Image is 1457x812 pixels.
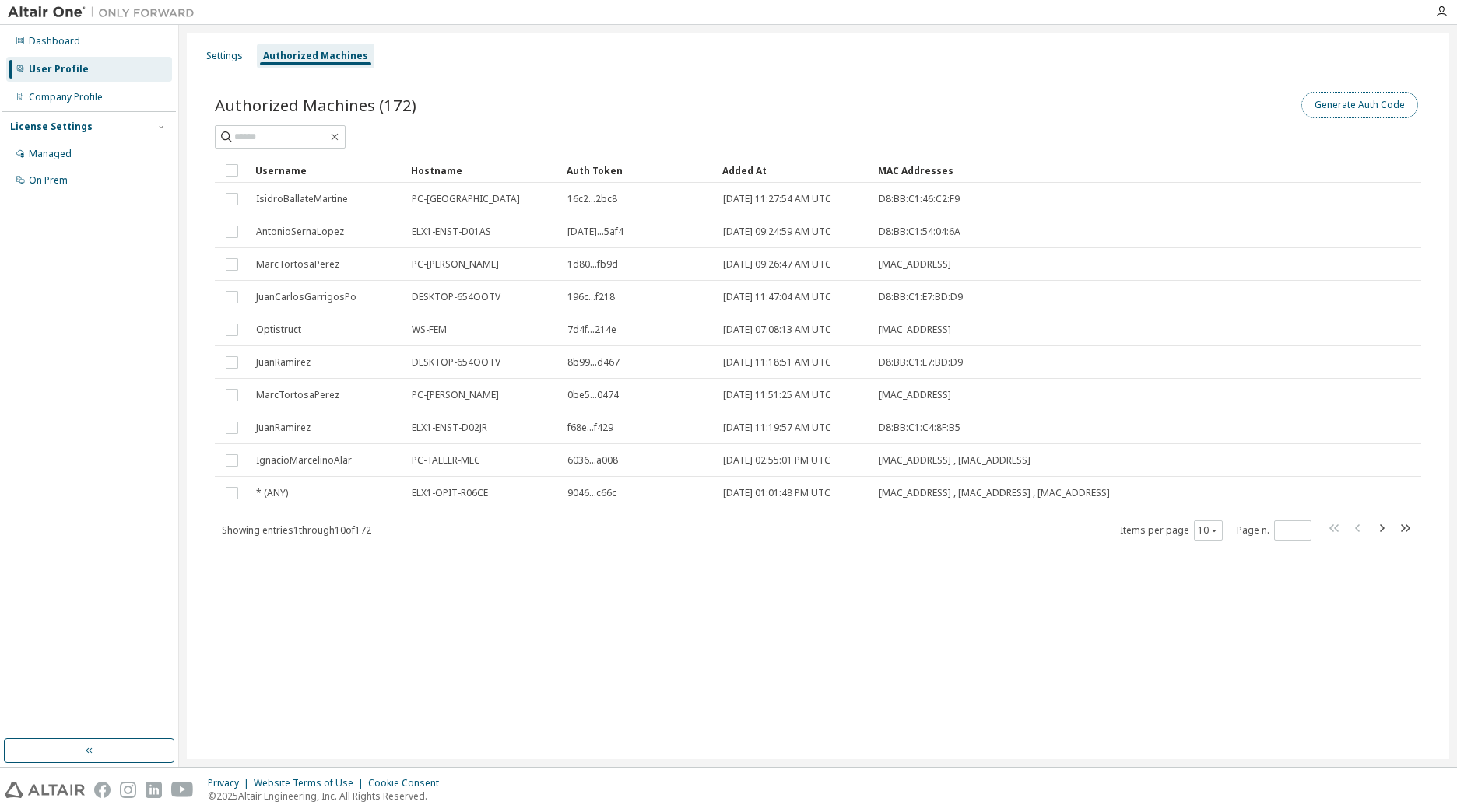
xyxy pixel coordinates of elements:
div: License Settings [10,121,93,133]
button: 10 [1198,524,1219,537]
span: WS-FEM [412,324,447,336]
div: Hostname [411,158,554,183]
div: User Profile [29,63,89,75]
img: youtube.svg [171,782,194,798]
div: Company Profile [29,91,103,103]
span: [MAC_ADDRESS] , [MAC_ADDRESS] , [MAC_ADDRESS] [879,487,1110,499]
img: facebook.svg [94,782,111,798]
img: altair_logo.svg [5,782,85,798]
span: D8:BB:C1:E7:BD:D9 [879,356,963,369]
span: D8:BB:C1:54:04:6A [879,226,960,238]
span: IsidroBallateMartine [256,193,348,205]
span: DESKTOP-654OOTV [412,356,500,369]
span: 6036...a008 [567,454,618,467]
span: [DATE] 02:55:01 PM UTC [723,454,830,467]
button: Generate Auth Code [1301,92,1418,118]
span: [DATE] 01:01:48 PM UTC [723,487,830,499]
span: Authorized Machines (172) [215,94,416,116]
div: Authorized Machines [263,50,368,62]
p: © 2025 Altair Engineering, Inc. All Rights Reserved. [208,789,448,803]
span: MarcTortosaPerez [256,258,339,271]
span: [DATE] 09:24:59 AM UTC [723,226,831,238]
span: PC-[GEOGRAPHIC_DATA] [412,193,520,205]
span: D8:BB:C1:E7:BD:D9 [879,291,963,303]
div: Managed [29,148,72,160]
span: [MAC_ADDRESS] [879,389,951,401]
img: linkedin.svg [146,782,162,798]
span: [DATE] 09:26:47 AM UTC [723,258,831,271]
div: Dashboard [29,35,80,47]
div: Privacy [208,777,254,789]
div: Auth Token [567,158,710,183]
span: AntonioSernaLopez [256,226,344,238]
span: Items per page [1120,520,1223,541]
div: Cookie Consent [368,777,448,789]
span: D8:BB:C1:C4:8F:B5 [879,422,960,434]
img: Altair One [8,5,202,20]
div: Added At [722,158,865,183]
span: 1d80...fb9d [567,258,618,271]
span: ELX1-ENST-D02JR [412,422,487,434]
div: MAC Addresses [878,158,1258,183]
span: 8b99...d467 [567,356,620,369]
span: IgnacioMarcelinoAlar [256,454,352,467]
span: Page n. [1237,520,1311,541]
span: [DATE] 11:18:51 AM UTC [723,356,831,369]
span: Optistruct [256,324,301,336]
span: 196c...f218 [567,291,615,303]
span: [DATE] 11:27:54 AM UTC [723,193,831,205]
span: PC-TALLER-MEC [412,454,480,467]
span: [MAC_ADDRESS] [879,324,951,336]
span: [DATE] 07:08:13 AM UTC [723,324,831,336]
span: JuanRamirez [256,422,311,434]
span: Showing entries 1 through 10 of 172 [222,523,371,537]
span: ELX1-ENST-D01AS [412,226,491,238]
span: PC-[PERSON_NAME] [412,258,499,271]
span: 16c2...2bc8 [567,193,617,205]
span: D8:BB:C1:46:C2:F9 [879,193,960,205]
span: 9046...c66c [567,487,616,499]
span: 0be5...0474 [567,389,619,401]
span: [DATE] 11:19:57 AM UTC [723,422,831,434]
span: [MAC_ADDRESS] [879,258,951,271]
span: 7d4f...214e [567,324,616,336]
span: JuanCarlosGarrigosPo [256,291,356,303]
span: PC-[PERSON_NAME] [412,389,499,401]
span: [DATE] 11:51:25 AM UTC [723,389,831,401]
div: Username [255,158,398,183]
span: MarcTortosaPerez [256,389,339,401]
span: ELX1-OPIT-R06CE [412,487,488,499]
div: Website Terms of Use [254,777,368,789]
span: JuanRamirez [256,356,311,369]
span: * (ANY) [256,487,288,499]
div: On Prem [29,174,68,187]
span: [DATE] 11:47:04 AM UTC [723,291,831,303]
img: instagram.svg [120,782,136,798]
span: [DATE]...5af4 [567,226,623,238]
span: f68e...f429 [567,422,613,434]
span: DESKTOP-654OOTV [412,291,500,303]
div: Settings [206,50,243,62]
span: [MAC_ADDRESS] , [MAC_ADDRESS] [879,454,1030,467]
